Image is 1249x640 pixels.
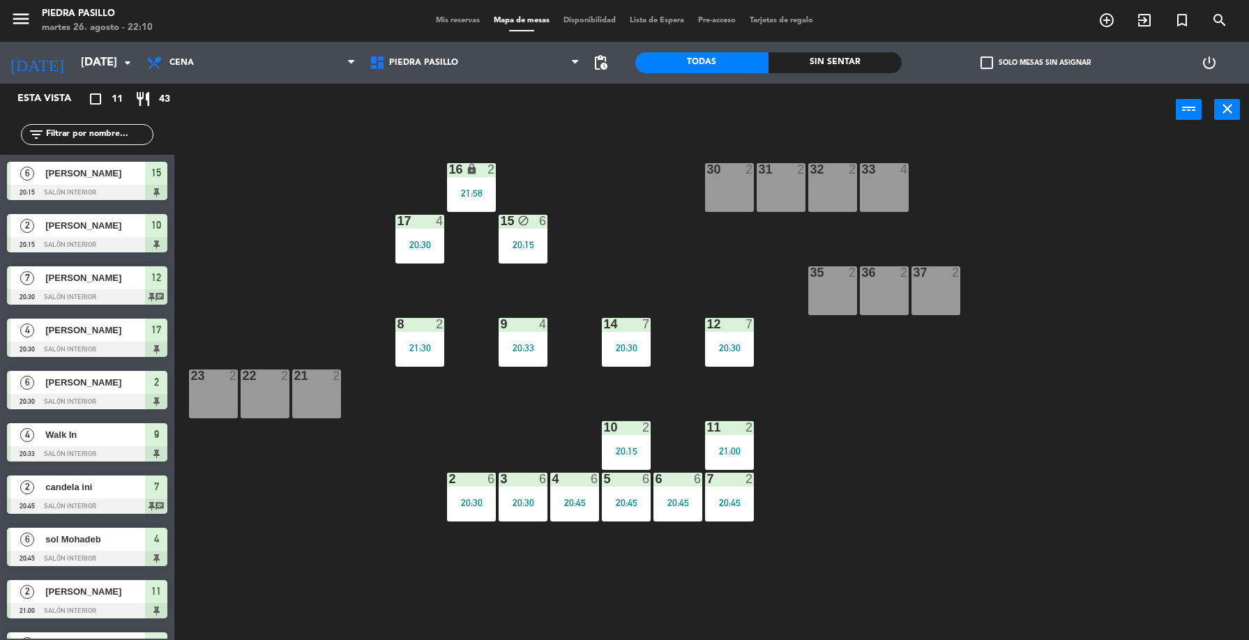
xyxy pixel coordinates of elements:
span: pending_actions [592,54,609,71]
i: filter_list [28,126,45,143]
span: 6 [20,376,34,390]
button: power_input [1176,99,1202,120]
div: 20:30 [602,343,651,353]
div: 2 [849,266,857,279]
span: [PERSON_NAME] [45,375,145,390]
div: 35 [810,266,810,279]
div: 9 [500,318,501,330]
div: 22 [242,369,243,382]
div: 37 [913,266,914,279]
div: 6 [655,473,656,485]
div: 21:30 [395,343,444,353]
div: 7 [642,318,651,330]
span: 4 [20,428,34,442]
span: 2 [20,480,34,494]
span: 6 [20,533,34,547]
div: 6 [694,473,702,485]
span: Pre-acceso [691,17,743,24]
div: 2 [900,266,909,279]
span: Mapa de mesas [487,17,557,24]
i: exit_to_app [1136,12,1153,29]
i: search [1211,12,1228,29]
div: 20:30 [395,240,444,250]
div: 3 [500,473,501,485]
i: lock [466,163,478,175]
div: 32 [810,163,810,176]
div: 10 [603,421,604,434]
i: add_circle_outline [1098,12,1115,29]
div: 5 [603,473,604,485]
span: 6 [20,167,34,181]
div: 2 [745,163,754,176]
div: 20:45 [705,498,754,508]
div: 6 [539,473,547,485]
div: Todas [635,52,769,73]
span: 2 [154,374,159,390]
span: 43 [159,91,170,107]
i: close [1219,100,1236,117]
button: menu [10,8,31,34]
div: 20:45 [550,498,599,508]
div: 2 [745,473,754,485]
div: 2 [797,163,805,176]
div: 2 [642,421,651,434]
span: 11 [151,583,161,600]
div: 6 [642,473,651,485]
span: sol Mohadeb [45,532,145,547]
div: 4 [436,215,444,227]
i: restaurant [135,91,151,107]
div: 7 [745,318,754,330]
span: [PERSON_NAME] [45,271,145,285]
span: Tarjetas de regalo [743,17,820,24]
span: Walk In [45,427,145,442]
div: 2 [333,369,341,382]
div: 20:30 [447,498,496,508]
span: 11 [112,91,123,107]
span: 12 [151,269,161,286]
span: Piedra Pasillo [389,58,458,68]
span: 17 [151,321,161,338]
i: power_settings_new [1201,54,1218,71]
div: Sin sentar [769,52,902,73]
span: Mis reservas [429,17,487,24]
span: [PERSON_NAME] [45,323,145,337]
span: 10 [151,217,161,234]
div: 17 [397,215,398,227]
div: 31 [758,163,759,176]
div: 20:33 [499,343,547,353]
div: 20:30 [499,498,547,508]
div: 21:00 [705,446,754,456]
div: 20:15 [499,240,547,250]
i: block [517,215,529,227]
button: close [1214,99,1240,120]
div: 6 [539,215,547,227]
span: 4 [154,531,159,547]
div: 2 [229,369,238,382]
i: power_input [1181,100,1197,117]
span: [PERSON_NAME] [45,218,145,233]
label: Solo mesas sin asignar [981,56,1091,69]
div: 2 [487,163,496,176]
span: [PERSON_NAME] [45,166,145,181]
i: crop_square [87,91,104,107]
span: 4 [20,323,34,337]
div: 20:30 [705,343,754,353]
div: 6 [591,473,599,485]
div: 2 [952,266,960,279]
span: Disponibilidad [557,17,623,24]
div: 6 [487,473,496,485]
span: 7 [20,271,34,285]
i: arrow_drop_down [119,54,136,71]
div: martes 26. agosto - 22:10 [42,21,153,35]
span: Cena [169,58,194,68]
div: 21:58 [447,188,496,198]
div: 33 [861,163,862,176]
div: 20:15 [602,446,651,456]
div: 20:45 [653,498,702,508]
